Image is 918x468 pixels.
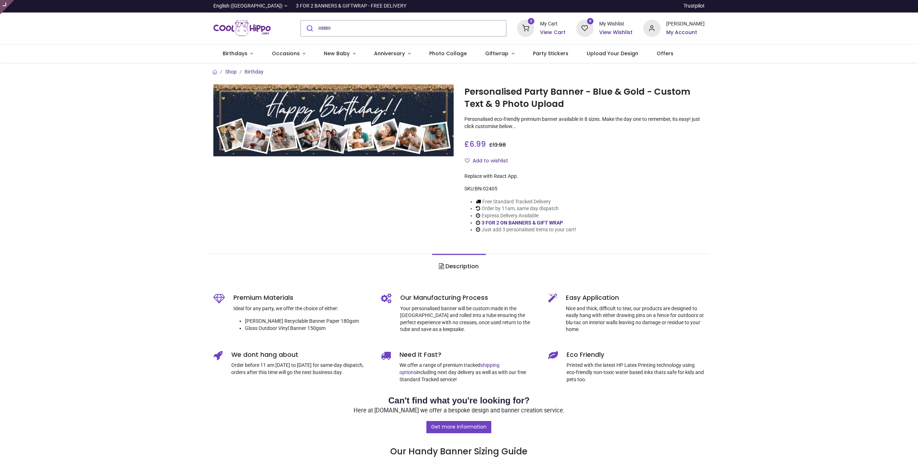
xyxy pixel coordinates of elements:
span: Offers [657,50,673,57]
h3: Our Handy Banner Sizing Guide [213,421,705,458]
a: Shop [225,69,237,75]
p: We offer a range of premium tracked including next day delivery as well as with our free Standard... [399,362,538,383]
div: SKU: [464,185,705,193]
a: Birthday [245,69,264,75]
h5: We dont hang about [231,350,370,359]
a: Giftwrap [476,44,524,63]
p: Order before 11 am [DATE] to [DATE] for same-day dispatch, orders after this time will go the nex... [231,362,370,376]
button: Submit [301,20,318,36]
a: Trustpilot [683,3,705,10]
span: Anniversary [374,50,405,57]
p: Nice and thick, difficult to tear, our products are designed to easily hang with either drawing p... [566,305,705,333]
li: Just add 3 personalised items to your cart! [476,226,576,233]
img: Cool Hippo [213,18,271,38]
a: View Wishlist [599,29,633,36]
h2: Can't find what you're looking for? [213,394,705,407]
h5: Premium Materials [233,293,370,302]
a: My Account [666,29,705,36]
span: £ [464,139,486,149]
h5: Eco Friendly [567,350,705,359]
li: Order by 11am, same day dispatch [476,205,576,212]
li: Gloss Outdoor Vinyl Banner 150gsm [245,325,370,332]
a: New Baby [315,44,365,63]
div: My Cart [540,20,566,28]
a: English ([GEOGRAPHIC_DATA]) [213,3,287,10]
a: Occasions [262,44,315,63]
span: 13.98 [493,141,506,148]
span: Party Stickers [533,50,568,57]
span: Giftwrap [485,50,508,57]
a: Birthdays [213,44,262,63]
h5: Our Manufacturing Process [400,293,538,302]
p: Here at [DOMAIN_NAME] we offer a bespoke design and banner creation service. [213,407,705,415]
a: 3 FOR 2 ON BANNERS & GIFT WRAP [482,220,563,226]
div: [PERSON_NAME] [666,20,705,28]
span: New Baby [324,50,350,57]
span: £ [489,141,506,148]
div: My Wishlist [599,20,633,28]
a: Logo of Cool Hippo [213,18,271,38]
span: 6.99 [469,139,486,149]
img: Personalised Party Banner - Blue & Gold - Custom Text & 9 Photo Upload [213,84,454,156]
div: Replace with React App. [464,173,705,180]
span: Birthdays [223,50,247,57]
a: Get more information [426,421,491,433]
sup: 2 [528,18,535,25]
p: Ideal for any party, we offer the choice of either: [233,305,370,312]
a: 2 [517,25,534,30]
span: Occasions [272,50,300,57]
a: View Cart [540,29,566,36]
li: Express Delivery Available [476,212,576,219]
a: Anniversary [365,44,420,63]
a: 0 [576,25,593,30]
button: Add to wishlistAdd to wishlist [464,155,514,167]
p: Printed with the latest HP Latex Printing technology using eco-friendly non-toxic water based ink... [567,362,705,383]
i: Add to wishlist [465,158,470,163]
sup: 0 [587,18,594,25]
h1: Personalised Party Banner - Blue & Gold - Custom Text & 9 Photo Upload [464,86,705,110]
li: [PERSON_NAME] Recyclable Banner Paper 180gsm [245,318,370,325]
span: Photo Collage [429,50,467,57]
li: Free Standard Tracked Delivery [476,198,576,205]
span: BN-02405 [475,186,497,192]
span: Upload Your Design [587,50,638,57]
p: Personalised eco-friendly premium banner available in 8 sizes. Make the day one to remember, its ... [464,116,705,130]
div: 3 FOR 2 BANNERS & GIFTWRAP - FREE DELIVERY [296,3,406,10]
h5: Easy Application [566,293,705,302]
p: Your personalised banner will be custom made in the [GEOGRAPHIC_DATA] and rolled into a tube ensu... [400,305,538,333]
h5: Need it Fast? [399,350,538,359]
a: Description [432,254,486,279]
